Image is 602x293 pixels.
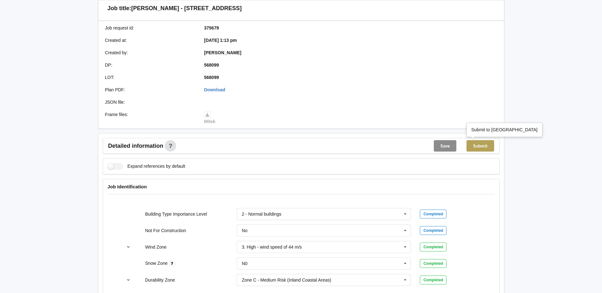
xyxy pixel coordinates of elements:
div: Completed [420,276,447,284]
a: Mitek [204,112,215,124]
b: [DATE] 1:13 pm [204,38,237,43]
div: Created by : [101,49,200,56]
button: reference-toggle [122,274,135,286]
span: Detailed information [108,143,163,149]
div: No [242,228,248,233]
label: Durability Zone [145,277,175,283]
div: Submit to [GEOGRAPHIC_DATA] [471,127,538,133]
div: DP : [101,62,200,68]
button: Submit [466,140,494,152]
label: Wind Zone [145,244,167,250]
div: Completed [420,210,447,218]
div: Completed [420,259,447,268]
div: 3. High - wind speed of 44 m/s [242,245,302,249]
label: Building Type Importance Level [145,212,207,217]
div: LOT : [101,74,200,81]
button: reference-toggle [122,241,135,253]
h3: [PERSON_NAME] - [STREET_ADDRESS] [131,5,242,12]
b: 568099 [204,62,219,68]
a: Download [204,87,225,92]
div: Completed [420,226,447,235]
label: Expand references by default [108,163,185,170]
div: N0 [242,261,248,266]
div: Created at : [101,37,200,43]
label: Not For Construction [145,228,186,233]
div: Zone C - Medium Risk (Inland Coastal Areas) [242,278,331,282]
b: 568099 [204,75,219,80]
div: Frame files : [101,111,200,125]
div: Job request id : [101,25,200,31]
div: Completed [420,243,447,251]
b: 375679 [204,25,219,30]
div: JSON file : [101,99,200,105]
b: [PERSON_NAME] [204,50,241,55]
label: Snow Zone [145,261,169,266]
div: 2 - Normal buildings [242,212,281,216]
h4: Job Identification [108,184,495,190]
h3: Job title: [108,5,131,12]
div: Plan PDF : [101,87,200,93]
